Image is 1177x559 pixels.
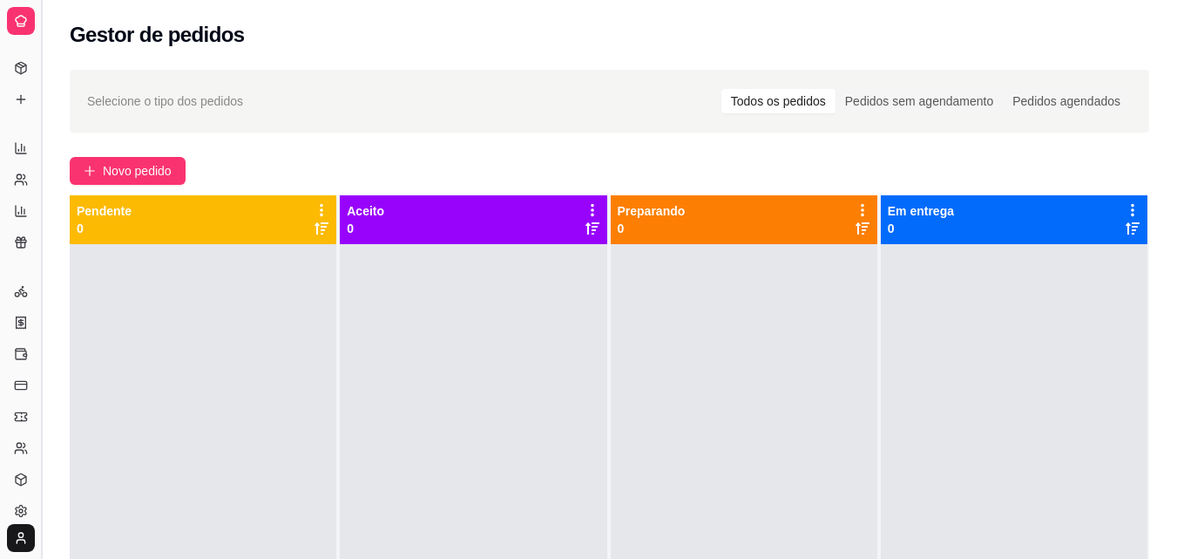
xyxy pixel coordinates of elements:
h2: Gestor de pedidos [70,21,245,49]
p: Preparando [618,202,686,220]
span: plus [84,165,96,177]
span: Selecione o tipo dos pedidos [87,92,243,111]
button: Novo pedido [70,157,186,185]
p: 0 [77,220,132,237]
div: Pedidos sem agendamento [835,89,1003,113]
p: 0 [347,220,384,237]
span: Novo pedido [103,161,172,181]
p: 0 [888,220,954,237]
p: Pendente [77,202,132,220]
p: Em entrega [888,202,954,220]
p: 0 [618,220,686,237]
div: Pedidos agendados [1003,89,1130,113]
div: Todos os pedidos [721,89,835,113]
p: Aceito [347,202,384,220]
